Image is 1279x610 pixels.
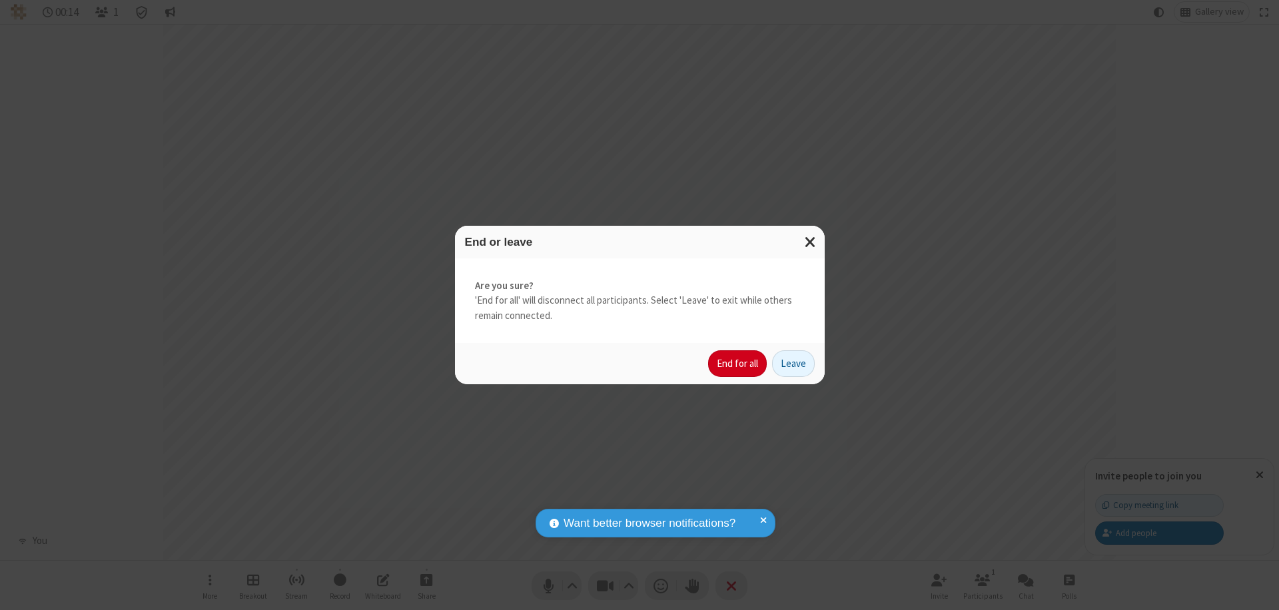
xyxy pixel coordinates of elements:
span: Want better browser notifications? [564,515,735,532]
h3: End or leave [465,236,815,248]
strong: Are you sure? [475,278,805,294]
button: Leave [772,350,815,377]
div: 'End for all' will disconnect all participants. Select 'Leave' to exit while others remain connec... [455,258,825,344]
button: End for all [708,350,767,377]
button: Close modal [797,226,825,258]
